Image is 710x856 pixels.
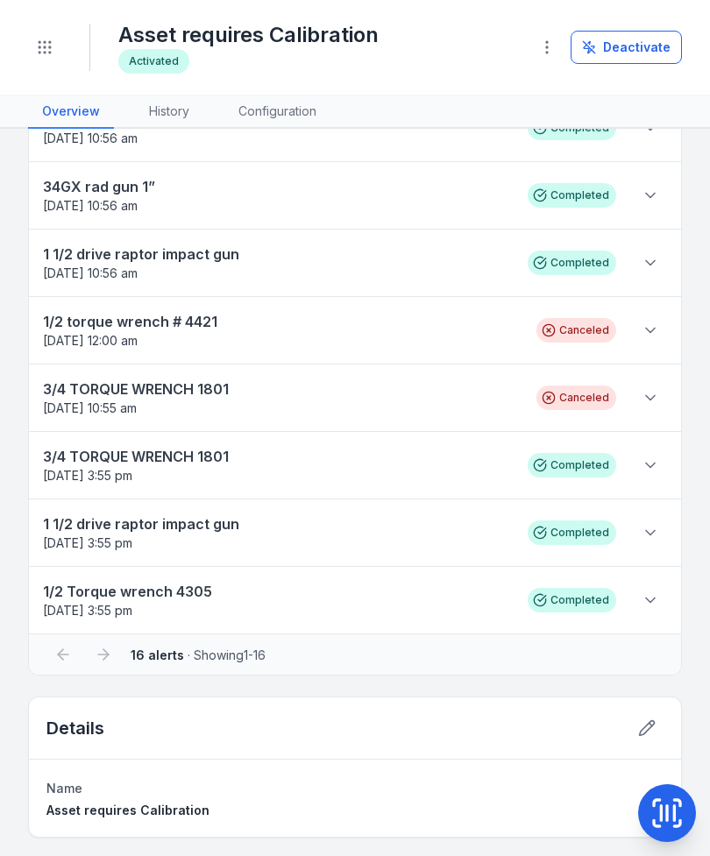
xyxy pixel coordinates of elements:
[43,378,519,400] strong: 3/4 TORQUE WRENCH 1801
[28,31,61,64] button: Toggle navigation
[43,333,138,348] span: [DATE] 12:00 am
[43,400,137,415] span: [DATE] 10:55 am
[43,198,138,213] time: 8/5/2025, 10:56:00 am
[118,49,189,74] div: Activated
[135,96,203,129] a: History
[46,716,104,740] h2: Details
[43,446,510,467] strong: 3/4 TORQUE WRENCH 1801
[43,176,510,197] strong: 34GX rad gun 1”
[43,265,138,280] span: [DATE] 10:56 am
[528,453,616,478] div: Completed
[28,96,114,129] a: Overview
[43,581,510,619] a: 1/2 Torque wrench 4305[DATE] 3:55 pm
[43,535,132,550] span: [DATE] 3:55 pm
[528,251,616,275] div: Completed
[536,318,616,343] div: Canceled
[528,520,616,545] div: Completed
[571,31,682,64] button: Deactivate
[43,535,132,550] time: 16/4/2025, 3:55:00 pm
[46,803,209,817] span: Asset requires Calibration
[43,513,510,534] strong: 1 1/2 drive raptor impact gun
[131,647,266,662] span: · Showing 1 - 16
[536,386,616,410] div: Canceled
[43,400,137,415] time: 1/5/2025, 10:55:00 am
[43,333,138,348] time: 8/5/2025, 12:00:00 am
[43,311,519,332] strong: 1/2 torque wrench # 4421
[118,21,379,49] h1: Asset requires Calibration
[43,468,132,483] time: 16/4/2025, 3:55:00 pm
[46,781,82,796] span: Name
[43,131,138,145] span: [DATE] 10:56 am
[528,588,616,612] div: Completed
[131,647,184,662] strong: 16 alerts
[43,378,519,417] a: 3/4 TORQUE WRENCH 1801[DATE] 10:55 am
[43,603,132,618] time: 16/4/2025, 3:55:00 pm
[43,446,510,485] a: 3/4 TORQUE WRENCH 1801[DATE] 3:55 pm
[43,198,138,213] span: [DATE] 10:56 am
[43,603,132,618] span: [DATE] 3:55 pm
[528,183,616,208] div: Completed
[43,131,138,145] time: 8/5/2025, 10:56:00 am
[43,311,519,350] a: 1/2 torque wrench # 4421[DATE] 12:00 am
[43,244,510,265] strong: 1 1/2 drive raptor impact gun
[43,468,132,483] span: [DATE] 3:55 pm
[224,96,330,129] a: Configuration
[43,176,510,215] a: 34GX rad gun 1”[DATE] 10:56 am
[43,244,510,282] a: 1 1/2 drive raptor impact gun[DATE] 10:56 am
[43,581,510,602] strong: 1/2 Torque wrench 4305
[43,513,510,552] a: 1 1/2 drive raptor impact gun[DATE] 3:55 pm
[43,265,138,280] time: 8/5/2025, 10:56:00 am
